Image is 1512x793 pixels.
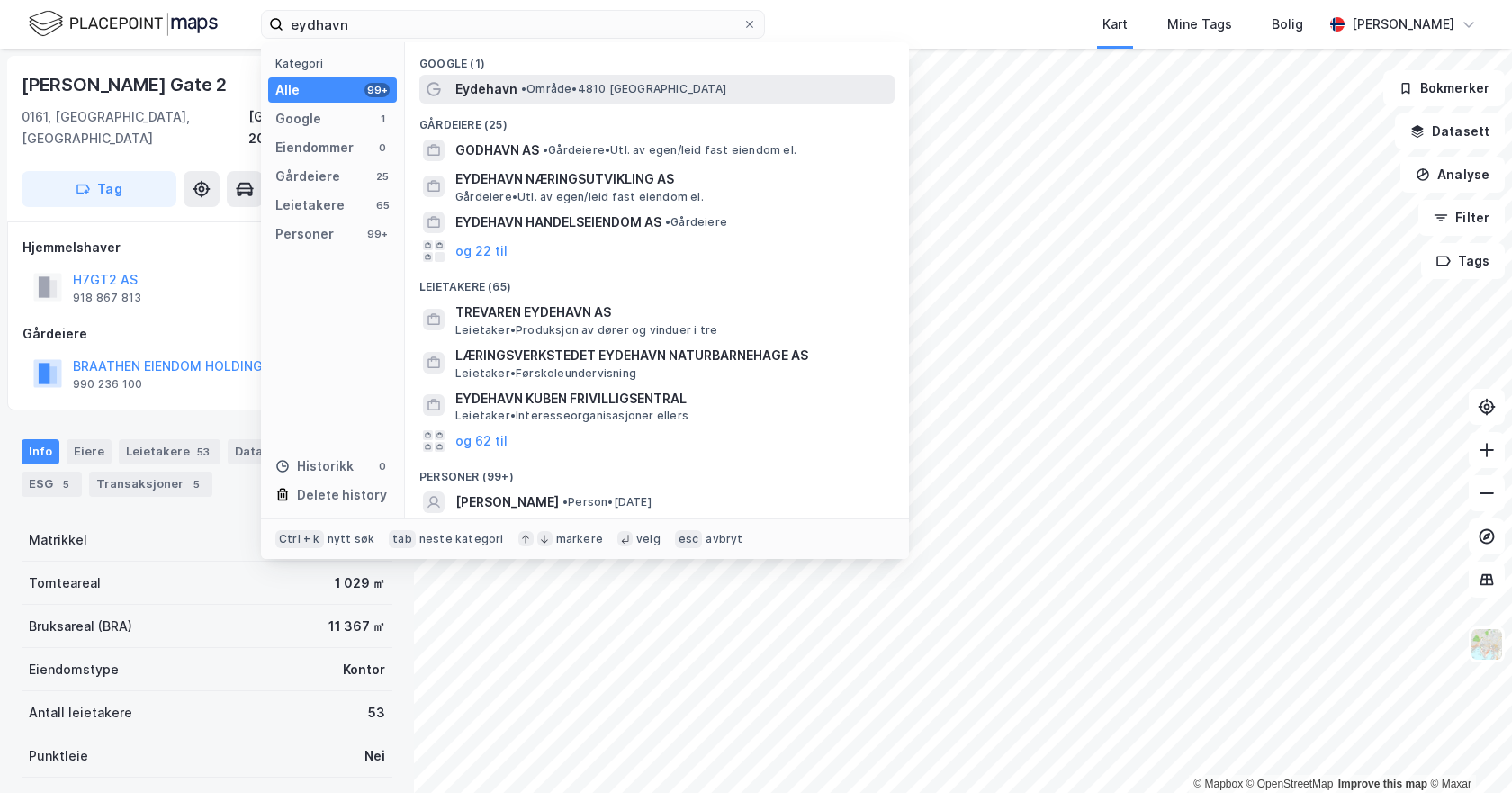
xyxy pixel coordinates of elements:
[1193,778,1243,790] a: Mapbox
[419,532,504,546] div: neste kategori
[275,108,321,130] div: Google
[405,42,909,75] div: Google (1)
[1400,157,1505,193] button: Analyse
[455,366,636,381] span: Leietaker • Førskoleundervisning
[275,223,334,245] div: Personer
[455,409,688,423] span: Leietaker • Interesseorganisasjoner ellers
[455,388,887,410] span: EYDEHAVN KUBEN FRIVILLIGSENTRAL
[455,491,559,513] span: [PERSON_NAME]
[22,439,59,464] div: Info
[22,171,176,207] button: Tag
[119,439,220,464] div: Leietakere
[1246,778,1334,790] a: OpenStreetMap
[29,616,132,637] div: Bruksareal (BRA)
[1422,707,1512,793] iframe: Chat Widget
[1102,14,1128,35] div: Kart
[364,227,390,241] div: 99+
[275,194,345,216] div: Leietakere
[22,106,248,149] div: 0161, [GEOGRAPHIC_DATA], [GEOGRAPHIC_DATA]
[375,459,390,473] div: 0
[543,143,796,158] span: Gårdeiere • Utl. av egen/leid fast eiendom el.
[73,377,142,392] div: 990 236 100
[1421,243,1505,279] button: Tags
[375,112,390,126] div: 1
[29,572,101,594] div: Tomteareal
[193,443,213,461] div: 53
[275,57,397,70] div: Kategori
[521,82,526,95] span: •
[29,659,119,680] div: Eiendomstype
[1383,70,1505,106] button: Bokmerker
[29,745,88,767] div: Punktleie
[455,430,508,452] button: og 62 til
[455,168,887,190] span: EYDEHAVN NÆRINGSUTVIKLING AS
[343,659,385,680] div: Kontor
[368,702,385,724] div: 53
[389,530,416,548] div: tab
[89,472,212,497] div: Transaksjoner
[275,79,300,101] div: Alle
[455,345,887,366] span: LÆRINGSVERKSTEDET EYDEHAVN NATURBARNEHAGE AS
[1418,200,1505,236] button: Filter
[455,323,717,338] span: Leietaker • Produksjon av dører og vinduer i tre
[275,455,354,477] div: Historikk
[187,475,205,493] div: 5
[455,212,661,233] span: EYDEHAVN HANDELSEIENDOM AS
[455,302,887,323] span: TREVAREN EYDEHAVN AS
[455,190,704,204] span: Gårdeiere • Utl. av egen/leid fast eiendom el.
[455,240,508,262] button: og 22 til
[405,104,909,136] div: Gårdeiere (25)
[364,83,390,97] div: 99+
[665,215,727,230] span: Gårdeiere
[29,702,132,724] div: Antall leietakere
[328,616,385,637] div: 11 367 ㎡
[283,11,742,38] input: Søk på adresse, matrikkel, gårdeiere, leietakere eller personer
[1422,707,1512,793] div: Kontrollprogram for chat
[67,439,112,464] div: Eiere
[375,169,390,184] div: 25
[556,532,603,546] div: markere
[1167,14,1232,35] div: Mine Tags
[562,495,568,509] span: •
[248,106,392,149] div: [GEOGRAPHIC_DATA], 209/129
[29,8,218,40] img: logo.f888ab2527a4732fd821a326f86c7f29.svg
[405,455,909,488] div: Personer (99+)
[675,530,703,548] div: esc
[22,472,82,497] div: ESG
[562,495,652,509] span: Person • [DATE]
[1352,14,1454,35] div: [PERSON_NAME]
[636,532,661,546] div: velg
[1395,113,1505,149] button: Datasett
[335,572,385,594] div: 1 029 ㎡
[375,140,390,155] div: 0
[706,532,742,546] div: avbryt
[297,484,387,506] div: Delete history
[521,82,726,96] span: Område • 4810 [GEOGRAPHIC_DATA]
[455,140,539,161] span: GODHAVN AS
[275,530,324,548] div: Ctrl + k
[665,215,670,229] span: •
[405,266,909,298] div: Leietakere (65)
[57,475,75,493] div: 5
[22,70,230,99] div: [PERSON_NAME] Gate 2
[455,78,517,100] span: Eydehavn
[1470,627,1504,662] img: Z
[22,323,391,345] div: Gårdeiere
[1338,778,1427,790] a: Improve this map
[275,137,354,158] div: Eiendommer
[328,532,375,546] div: nytt søk
[22,237,391,258] div: Hjemmelshaver
[29,529,87,551] div: Matrikkel
[228,439,317,464] div: Datasett
[543,143,548,157] span: •
[275,166,340,187] div: Gårdeiere
[1272,14,1303,35] div: Bolig
[73,291,141,305] div: 918 867 813
[375,198,390,212] div: 65
[364,745,385,767] div: Nei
